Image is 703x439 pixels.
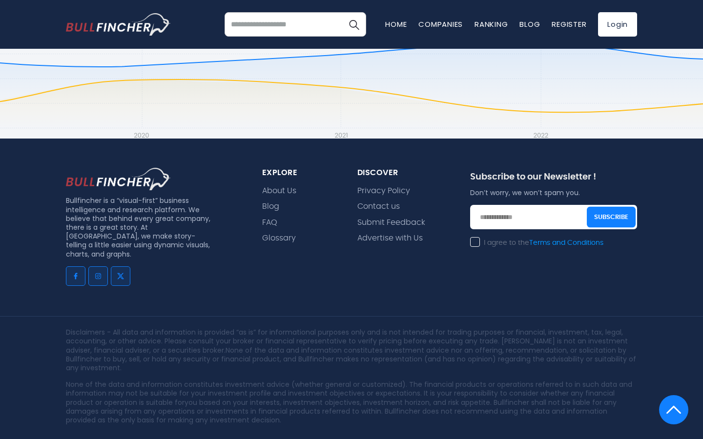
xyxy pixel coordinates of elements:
img: footer logo [66,168,171,190]
a: Go to facebook [66,266,85,286]
div: explore [262,168,334,178]
a: Go to instagram [88,266,108,286]
iframe: reCAPTCHA [470,254,619,292]
img: bullfincher logo [66,13,171,36]
a: Contact us [357,202,400,211]
a: Glossary [262,234,296,243]
p: Don’t worry, we won’t spam you. [470,188,637,197]
label: I agree to the [470,239,603,247]
a: Home [385,19,407,29]
a: Ranking [475,19,508,29]
a: Go to twitter [111,266,130,286]
a: Register [552,19,586,29]
a: Privacy Policy [357,186,410,196]
button: Search [342,12,366,37]
button: Subscribe [587,207,636,228]
a: Login [598,12,637,37]
div: Subscribe to our Newsletter ! [470,172,637,188]
a: Blog [519,19,540,29]
a: Blog [262,202,279,211]
a: Terms and Conditions [529,239,603,246]
a: Advertise with Us [357,234,423,243]
p: Bullfincher is a “visual-first” business intelligence and research platform. We believe that behi... [66,196,214,258]
a: Companies [418,19,463,29]
a: Submit Feedback [357,218,425,227]
div: Discover [357,168,447,178]
a: Go to homepage [66,13,171,36]
a: FAQ [262,218,277,227]
a: About Us [262,186,296,196]
p: Disclaimers - All data and information is provided “as is” for informational purposes only and is... [66,328,637,372]
p: None of the data and information constitutes investment advice (whether general or customized). T... [66,380,637,424]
